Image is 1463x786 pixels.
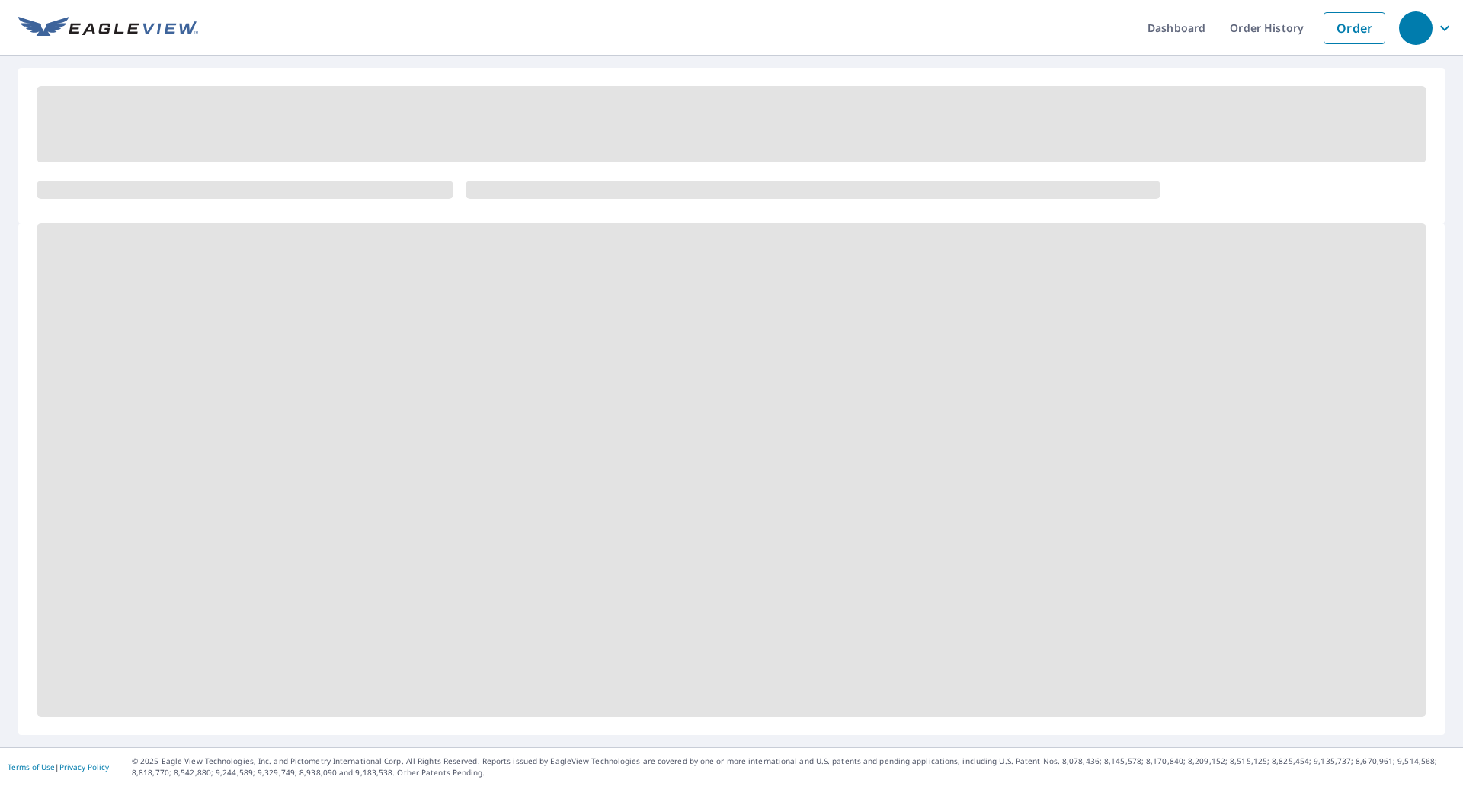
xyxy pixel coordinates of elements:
[8,762,55,772] a: Terms of Use
[1324,12,1385,44] a: Order
[18,17,198,40] img: EV Logo
[132,756,1455,778] p: © 2025 Eagle View Technologies, Inc. and Pictometry International Corp. All Rights Reserved. Repo...
[59,762,109,772] a: Privacy Policy
[8,762,109,772] p: |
